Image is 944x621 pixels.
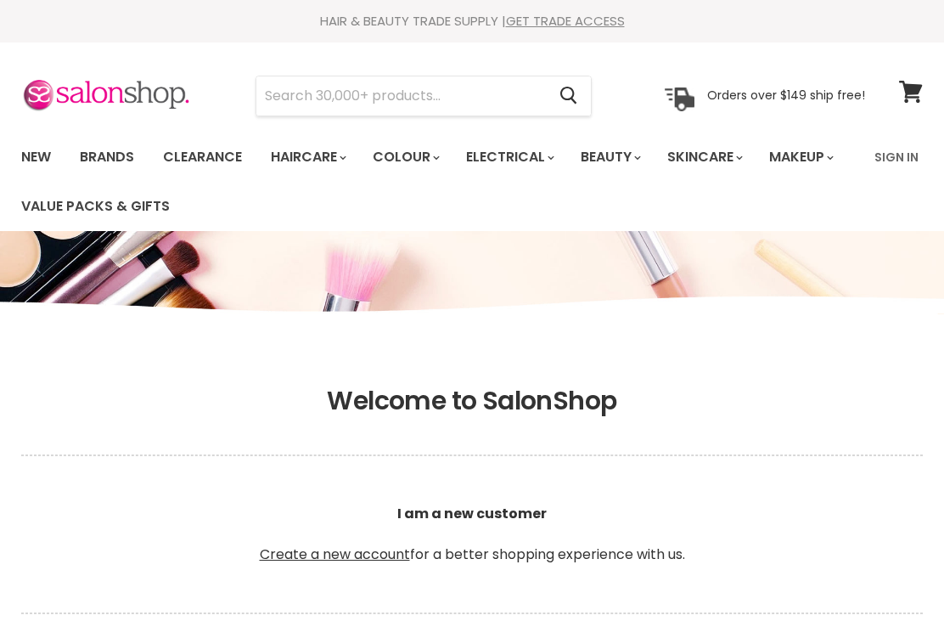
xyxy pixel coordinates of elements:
[756,139,844,175] a: Makeup
[67,139,147,175] a: Brands
[8,133,864,231] ul: Main menu
[546,76,591,116] button: Search
[506,12,625,30] a: GET TRADE ACCESS
[150,139,255,175] a: Clearance
[21,463,923,606] p: for a better shopping experience with us.
[397,504,547,523] b: I am a new customer
[707,88,865,103] p: Orders over $149 ship free!
[864,139,929,175] a: Sign In
[260,545,410,564] a: Create a new account
[256,76,592,116] form: Product
[256,76,546,116] input: Search
[568,139,651,175] a: Beauty
[655,139,753,175] a: Skincare
[453,139,565,175] a: Electrical
[258,139,357,175] a: Haircare
[360,139,450,175] a: Colour
[8,139,64,175] a: New
[8,189,183,224] a: Value Packs & Gifts
[21,386,923,416] h1: Welcome to SalonShop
